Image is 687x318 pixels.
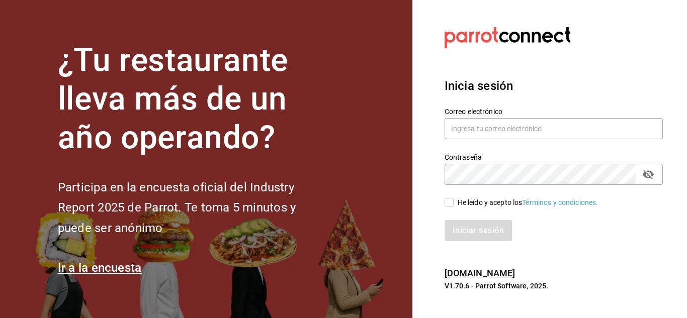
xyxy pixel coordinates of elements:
a: Términos y condiciones. [522,198,598,206]
h2: Participa en la encuesta oficial del Industry Report 2025 de Parrot. Te toma 5 minutos y puede se... [58,177,329,239]
input: Ingresa tu correo electrónico [445,118,663,139]
button: passwordField [640,166,657,183]
p: V1.70.6 - Parrot Software, 2025. [445,281,663,291]
label: Correo electrónico [445,108,663,115]
h1: ¿Tu restaurante lleva más de un año operando? [58,41,329,157]
label: Contraseña [445,154,663,161]
a: Ir a la encuesta [58,261,142,275]
div: He leído y acepto los [458,197,598,208]
h3: Inicia sesión [445,77,663,95]
a: [DOMAIN_NAME] [445,268,516,278]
